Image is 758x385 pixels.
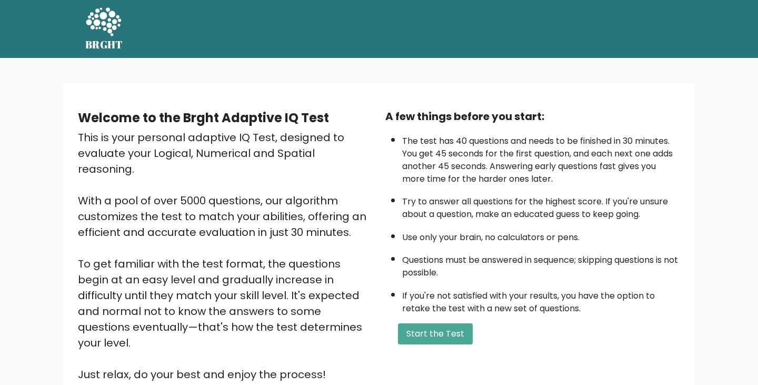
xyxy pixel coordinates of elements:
div: A few things before you start: [385,108,680,124]
li: Use only your brain, no calculators or pens. [402,226,680,244]
li: Questions must be answered in sequence; skipping questions is not possible. [402,249,680,279]
button: Start the Test [398,323,473,344]
b: Welcome to the Brght Adaptive IQ Test [78,109,329,126]
li: The test has 40 questions and needs to be finished in 30 minutes. You get 45 seconds for the firs... [402,130,680,185]
li: If you're not satisfied with your results, you have the option to retake the test with a new set ... [402,284,680,315]
h5: BRGHT [85,38,123,51]
a: BRGHT [85,4,123,54]
li: Try to answer all questions for the highest score. If you're unsure about a question, make an edu... [402,190,680,221]
div: This is your personal adaptive IQ Test, designed to evaluate your Logical, Numerical and Spatial ... [78,130,373,382]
